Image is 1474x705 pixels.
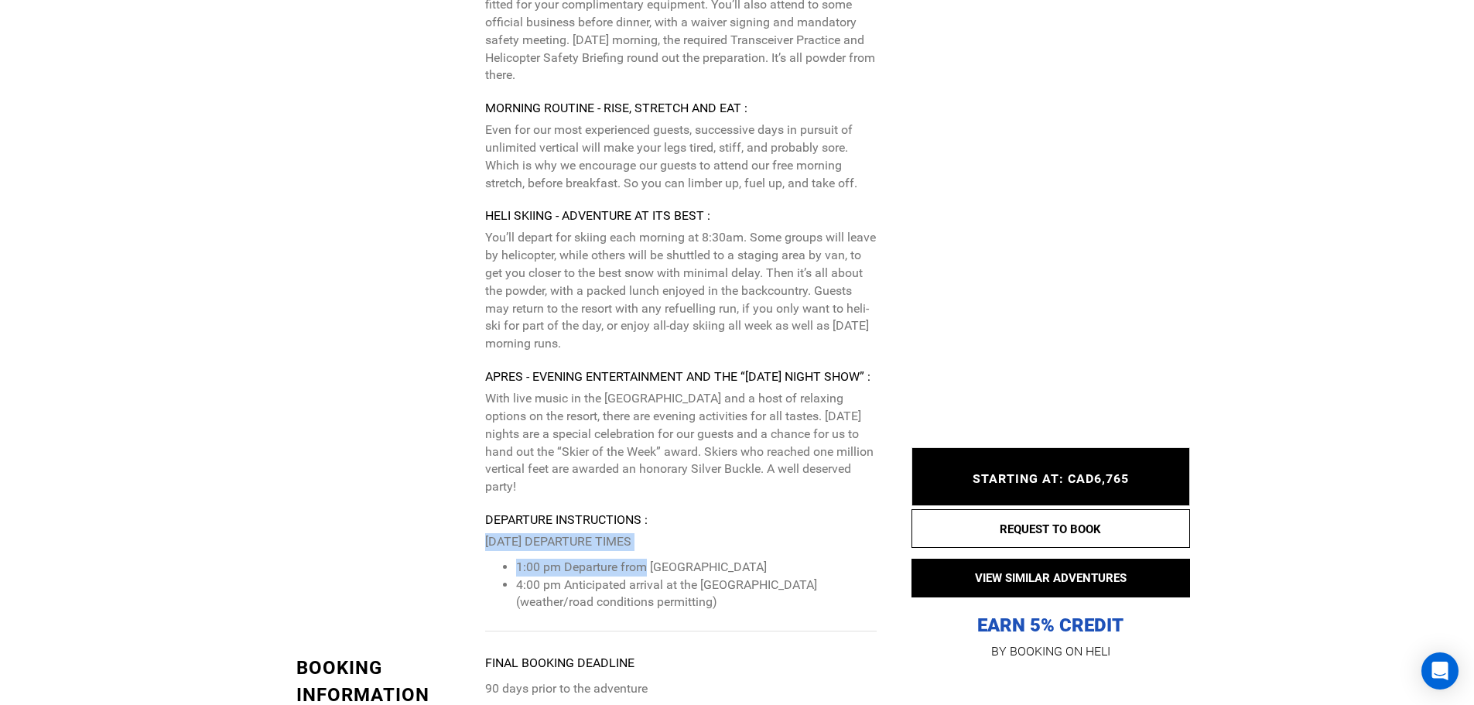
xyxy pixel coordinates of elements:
div: Heli Skiing - Adventure at its best : [485,207,876,225]
p: EARN 5% CREDIT [911,459,1190,638]
div: Apres - Evening entertainment and the “[DATE] Night Show” : [485,368,876,386]
p: BY BOOKING ON HELI [911,641,1190,662]
p: Even for our most experienced guests, successive days in pursuit of unlimited vertical will make ... [485,121,876,192]
p: You’ll depart for skiing each morning at 8:30am. Some groups will leave by helicopter, while othe... [485,229,876,353]
span: STARTING AT: CAD6,765 [973,471,1129,486]
p: [DATE] DEPARTURE TIMES [485,533,876,551]
strong: Final booking deadline [485,655,634,670]
button: VIEW SIMILAR ADVENTURES [911,559,1190,597]
p: 90 days prior to the adventure [485,680,876,698]
li: 1:00 pm Departure from [GEOGRAPHIC_DATA] [516,559,876,577]
p: With live music in the [GEOGRAPHIC_DATA] and a host of relaxing options on the resort, there are ... [485,390,876,496]
li: 4:00 pm Anticipated arrival at the [GEOGRAPHIC_DATA] (weather/road conditions permitting) [516,577,876,612]
div: Open Intercom Messenger [1421,652,1459,690]
div: Departure Instructions : [485,512,876,529]
button: REQUEST TO BOOK [911,509,1190,548]
div: Morning Routine - Rise, stretch and eat : [485,100,876,118]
